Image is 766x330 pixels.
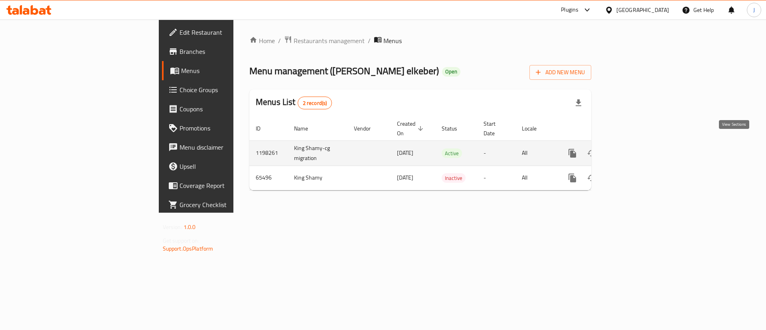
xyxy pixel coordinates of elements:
[180,123,280,133] span: Promotions
[515,140,557,166] td: All
[484,119,506,138] span: Start Date
[162,23,287,42] a: Edit Restaurant
[256,124,271,133] span: ID
[294,124,318,133] span: Name
[582,144,601,163] button: Change Status
[354,124,381,133] span: Vendor
[284,36,365,46] a: Restaurants management
[180,181,280,190] span: Coverage Report
[529,65,591,80] button: Add New Menu
[477,140,515,166] td: -
[162,195,287,214] a: Grocery Checklist
[298,97,332,109] div: Total records count
[163,235,199,246] span: Get support on:
[249,36,591,46] nav: breadcrumb
[180,142,280,152] span: Menu disclaimer
[442,173,466,183] div: Inactive
[162,61,287,80] a: Menus
[162,42,287,61] a: Branches
[563,144,582,163] button: more
[162,176,287,195] a: Coverage Report
[180,85,280,95] span: Choice Groups
[162,80,287,99] a: Choice Groups
[442,124,468,133] span: Status
[298,99,332,107] span: 2 record(s)
[582,168,601,188] button: Change Status
[180,200,280,209] span: Grocery Checklist
[249,62,439,80] span: Menu management ( [PERSON_NAME] elkeber )
[397,172,413,183] span: [DATE]
[294,36,365,45] span: Restaurants management
[569,93,588,113] div: Export file
[442,67,460,77] div: Open
[180,104,280,114] span: Coupons
[563,168,582,188] button: more
[163,222,182,232] span: Version:
[442,174,466,183] span: Inactive
[536,67,585,77] span: Add New Menu
[288,166,347,190] td: King Shamy
[442,149,462,158] span: Active
[180,47,280,56] span: Branches
[163,243,213,254] a: Support.OpsPlatform
[288,140,347,166] td: King Shamy-cg migration
[561,5,578,15] div: Plugins
[162,157,287,176] a: Upsell
[180,28,280,37] span: Edit Restaurant
[616,6,669,14] div: [GEOGRAPHIC_DATA]
[249,117,646,190] table: enhanced table
[162,99,287,119] a: Coupons
[442,148,462,158] div: Active
[397,119,426,138] span: Created On
[397,148,413,158] span: [DATE]
[184,222,196,232] span: 1.0.0
[477,166,515,190] td: -
[256,96,332,109] h2: Menus List
[162,119,287,138] a: Promotions
[181,66,280,75] span: Menus
[442,68,460,75] span: Open
[383,36,402,45] span: Menus
[515,166,557,190] td: All
[753,6,755,14] span: J
[522,124,547,133] span: Locale
[368,36,371,45] li: /
[557,117,646,141] th: Actions
[180,162,280,171] span: Upsell
[162,138,287,157] a: Menu disclaimer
